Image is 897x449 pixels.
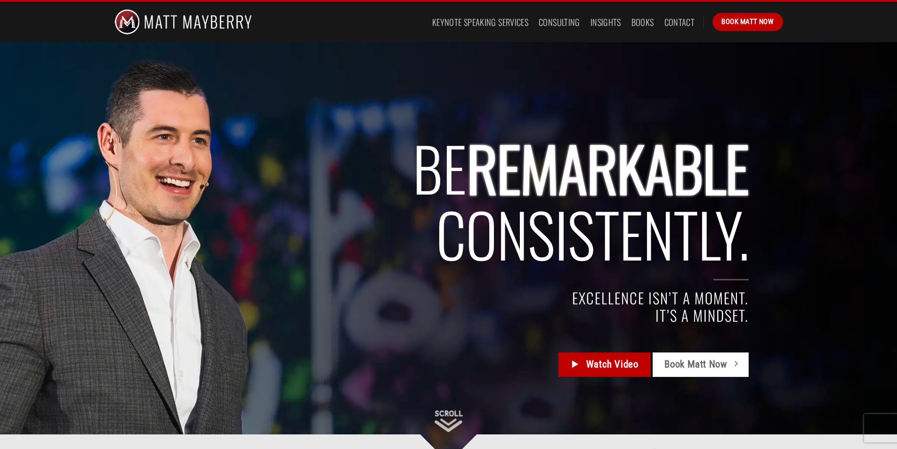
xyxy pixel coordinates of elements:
[712,13,783,31] a: Book Matt Now
[435,410,463,432] img: Scroll Down
[631,14,654,31] a: Books
[189,307,749,324] h4: IT’S A MINDSET.
[664,357,727,372] span: Book Matt Now
[114,2,252,42] img: Matt Mayberry
[436,189,749,278] span: Consistently.
[467,123,749,212] span: REMARKABLE
[558,352,650,377] a: Watch Video
[586,357,638,372] span: Watch Video
[539,14,580,31] a: Consulting
[664,14,695,31] a: Contact
[432,14,528,31] a: Keynote Speaking Services
[721,16,774,27] span: Book Matt Now
[653,352,749,377] a: Book Matt Now
[590,14,621,31] a: Insights
[189,135,749,267] h2: BE
[189,289,749,307] h4: EXCELLENCE ISN’T A MOMENT.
